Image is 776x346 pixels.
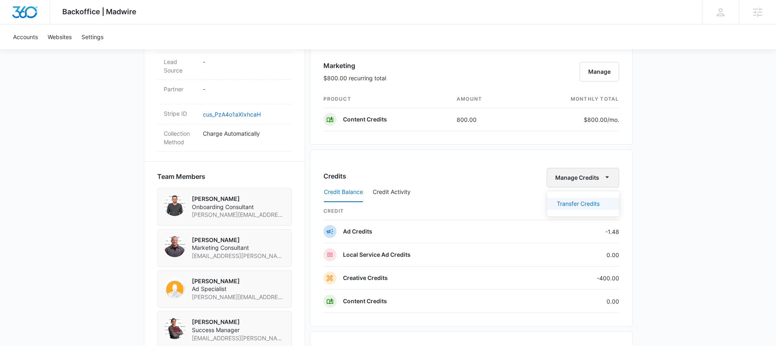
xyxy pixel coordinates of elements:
div: Partner- [157,80,292,104]
span: [PERSON_NAME][EMAIL_ADDRESS][PERSON_NAME][DOMAIN_NAME] [192,211,285,219]
h3: Credits [323,171,346,181]
p: Content Credits [343,115,387,123]
div: Lead Source- [157,53,292,80]
span: [EMAIL_ADDRESS][PERSON_NAME][DOMAIN_NAME] [192,334,285,342]
td: 800.00 [450,108,520,131]
span: Success Manager [192,326,285,334]
img: kyl Davis [164,277,185,298]
th: credit [323,203,533,220]
a: Accounts [8,24,43,49]
span: Onboarding Consultant [192,203,285,211]
td: -1.48 [533,220,619,243]
td: 0.00 [533,243,619,267]
span: /mo. [607,116,619,123]
p: [PERSON_NAME] [192,236,285,244]
img: Austin Hunt [164,318,185,339]
img: Matt Sheffer [164,236,185,257]
button: Manage Credits [547,168,619,187]
span: Backoffice | Madwire [62,7,136,16]
th: amount [450,90,520,108]
p: [PERSON_NAME] [192,318,285,326]
dt: Collection Method [164,129,196,146]
button: Manage [580,62,619,82]
td: 0.00 [533,290,619,313]
p: [PERSON_NAME] [192,195,285,203]
p: Local Service Ad Credits [343,251,411,259]
button: Credit Activity [373,183,411,202]
h3: Marketing [323,61,386,71]
img: Tyler Pajak [164,195,185,216]
div: Stripe IDcus_PzA4o1aXIxhcaH [157,104,292,124]
p: Content Credits [343,297,387,305]
div: Transfer Credits [557,201,600,207]
p: Creative Credits [343,274,388,282]
a: Websites [43,24,77,49]
a: cus_PzA4o1aXIxhcaH [203,111,261,118]
a: Settings [77,24,108,49]
th: product [323,90,451,108]
th: Remaining [533,203,619,220]
span: Team Members [157,172,205,181]
span: Marketing Consultant [192,244,285,252]
dt: Stripe ID [164,109,196,118]
th: monthly total [520,90,619,108]
dt: Partner [164,85,196,93]
p: - [203,85,285,93]
p: - [203,57,285,66]
span: [EMAIL_ADDRESS][PERSON_NAME][DOMAIN_NAME] [192,252,285,260]
p: $800.00 recurring total [323,74,386,82]
div: Collection MethodCharge Automatically [157,124,292,152]
p: [PERSON_NAME] [192,277,285,285]
button: Credit Balance [324,183,363,202]
dt: Lead Source [164,57,196,75]
span: [PERSON_NAME][EMAIL_ADDRESS][DOMAIN_NAME] [192,293,285,301]
td: -400.00 [533,267,619,290]
p: Ad Credits [343,227,372,236]
button: Transfer Credits [547,198,619,210]
p: $800.00 [581,115,619,124]
p: Charge Automatically [203,129,285,138]
span: Ad Specialist [192,285,285,293]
